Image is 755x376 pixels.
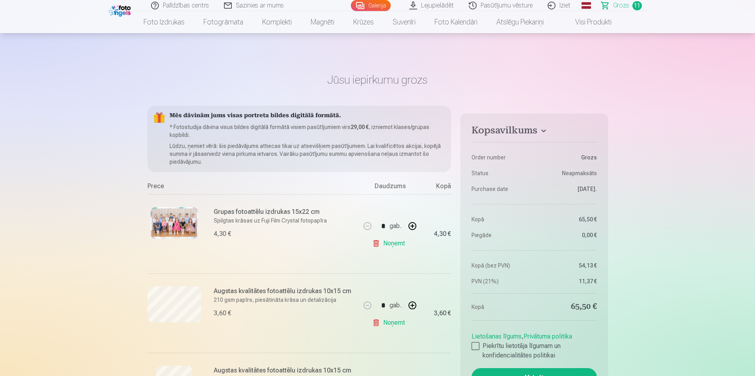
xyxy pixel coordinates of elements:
[434,232,451,236] div: 4,30 €
[472,333,522,340] a: Lietošanas līgums
[472,215,530,223] dt: Kopā
[425,11,487,33] a: Foto kalendāri
[170,142,445,166] p: Lūdzu, ņemiet vērā: šis piedāvājums attiecas tikai uz atsevišķiem pasūtījumiem. Lai kvalificētos ...
[147,73,608,87] h1: Jūsu iepirkumu grozs
[538,301,597,312] dd: 65,50 €
[538,185,597,193] dd: [DATE].
[538,277,597,285] dd: 11,37 €
[538,153,597,161] dd: Grozs
[147,181,361,194] div: Prece
[214,207,356,217] h6: Grupas fotoattēlu izdrukas 15x22 cm
[538,231,597,239] dd: 0,00 €
[472,262,530,269] dt: Kopā (bez PVN)
[214,229,231,239] div: 4,30 €
[419,181,451,194] div: Kopā
[390,296,401,315] div: gab.
[613,1,629,10] span: Grozs
[632,1,642,10] span: 11
[344,11,383,33] a: Krūzes
[538,262,597,269] dd: 54,13 €
[487,11,553,33] a: Atslēgu piekariņi
[350,124,369,130] b: 29,00 €
[194,11,253,33] a: Fotogrāmata
[214,309,231,318] div: 3,60 €
[472,185,530,193] dt: Purchase date
[214,286,356,296] h6: Augstas kvalitātes fotoattēlu izdrukas 10x15 cm
[553,11,621,33] a: Visi produkti
[472,169,530,177] dt: Status
[170,123,445,139] p: * Fotostudija dāvina visus bildes digitālā formātā visiem pasūtījumiem virs , izniemot klases/gru...
[562,169,597,177] span: Neapmaksāts
[372,236,408,251] a: Noņemt
[134,11,194,33] a: Foto izdrukas
[170,112,445,120] h5: Mēs dāvinām jums visas portreta bildes digitālā formātā.
[472,329,597,360] div: ,
[109,3,133,17] img: /fa1
[372,315,408,331] a: Noņemt
[472,301,530,312] dt: Kopā
[214,217,356,224] p: Spilgtas krāsas uz Fuji Film Crystal fotopapīra
[472,153,530,161] dt: Order number
[383,11,425,33] a: Suvenīri
[472,277,530,285] dt: PVN (21%)
[214,296,356,304] p: 210 gsm papīrs, piesātināta krāsa un detalizācija
[524,333,572,340] a: Privātuma politika
[360,181,419,194] div: Daudzums
[390,217,401,236] div: gab.
[301,11,344,33] a: Magnēti
[472,231,530,239] dt: Piegāde
[538,215,597,223] dd: 65,50 €
[434,311,451,316] div: 3,60 €
[214,366,356,375] h6: Augstas kvalitātes fotoattēlu izdrukas 10x15 cm
[253,11,301,33] a: Komplekti
[472,125,597,139] button: Kopsavilkums
[472,341,597,360] label: Piekrītu lietotāja līgumam un konfidencialitātes politikai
